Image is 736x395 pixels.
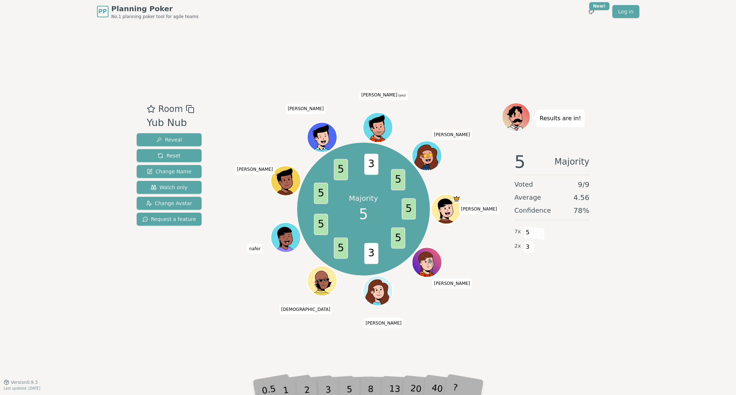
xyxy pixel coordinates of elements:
span: Click to change your name [279,304,332,314]
span: PP [98,7,107,16]
span: Version 0.9.3 [11,379,38,385]
span: 5 [334,159,348,181]
span: 5 [391,227,405,249]
span: 5 [515,153,526,170]
span: Click to change your name [247,244,263,254]
span: Planning Poker [111,4,199,14]
span: 4.56 [573,192,590,203]
span: Last updated: [DATE] [4,386,40,390]
span: Voted [515,179,533,190]
button: Watch only [137,181,202,194]
p: Majority [349,193,378,203]
p: Results are in! [540,113,581,123]
span: 78 % [573,205,589,216]
span: 5 [314,214,328,235]
span: Click to change your name [360,90,407,100]
span: Click to change your name [286,104,326,114]
a: PPPlanning PokerNo.1 planning poker tool for agile teams [97,4,199,19]
button: Reveal [137,133,202,146]
span: Click to change your name [432,278,472,288]
span: No.1 planning poker tool for agile teams [111,14,199,19]
div: New! [589,2,610,10]
span: Reveal [156,136,182,143]
span: 5 [402,199,416,220]
span: 3 [364,243,378,264]
button: Click to change your avatar [364,113,392,142]
button: Change Name [137,165,202,178]
button: Request a feature [137,213,202,226]
span: Click to change your name [364,318,404,328]
span: 3 [364,154,378,175]
span: 9 / 9 [578,179,589,190]
div: Yub Nub [147,116,194,130]
span: Average [515,192,541,203]
span: Reset [158,152,180,159]
span: 3 [524,241,532,253]
span: 2 x [515,242,521,250]
span: 5 [391,169,405,191]
span: Change Name [147,168,191,175]
span: 7 x [515,228,521,236]
span: 5 [314,183,328,204]
button: New! [585,5,598,18]
button: Version0.9.3 [4,379,38,385]
span: Watch only [151,184,188,191]
a: Log in [612,5,639,18]
span: Confidence [515,205,551,216]
span: Click to change your name [432,130,472,140]
span: 5 [359,203,368,225]
span: Majority [555,153,590,170]
span: Click to change your name [235,164,275,174]
span: Room [158,103,183,116]
button: Reset [137,149,202,162]
span: 5 [524,226,532,239]
button: Change Avatar [137,197,202,210]
button: Add as favourite [147,103,155,116]
span: 5 [334,238,348,259]
span: Jon is the host [453,195,460,203]
span: Request a feature [142,216,196,223]
span: Change Avatar [146,200,192,207]
span: (you) [397,94,406,97]
span: Click to change your name [459,204,499,214]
